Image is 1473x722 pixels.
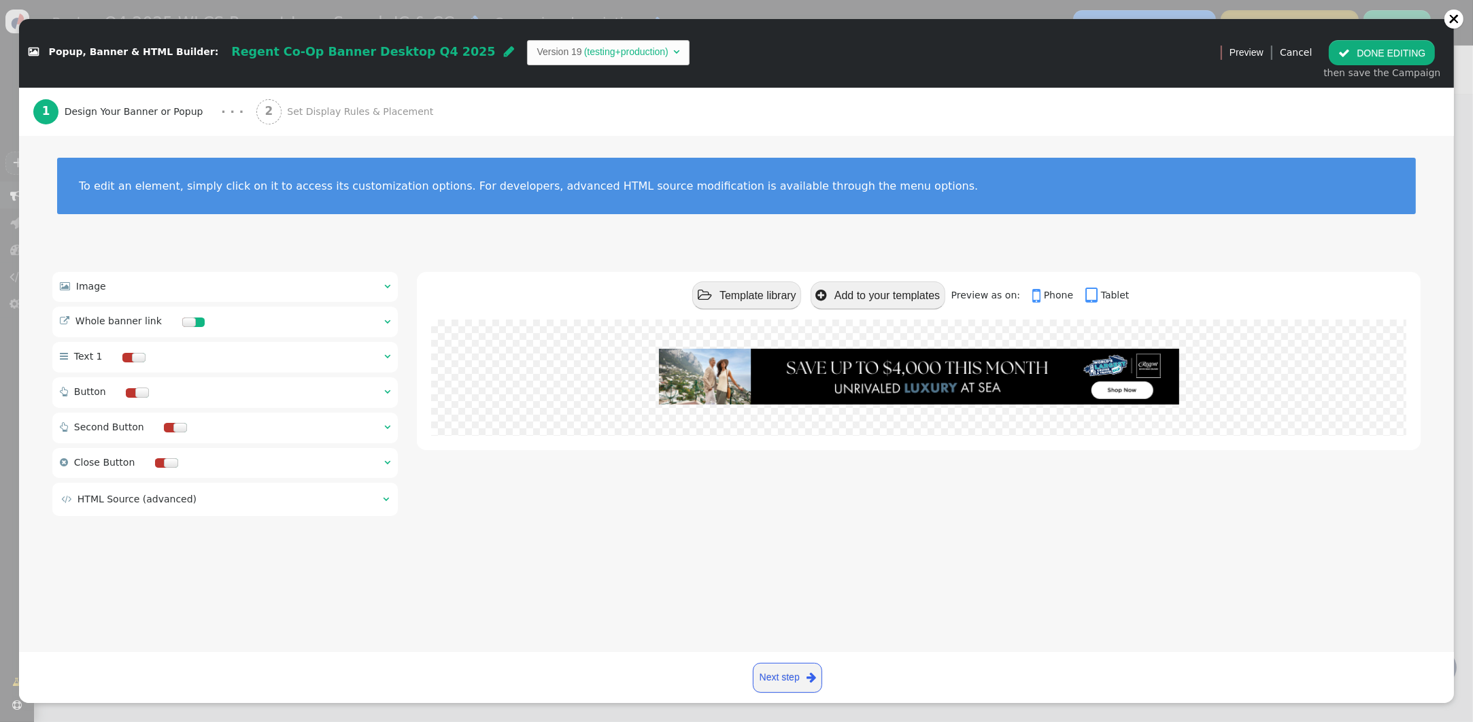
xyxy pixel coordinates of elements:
[256,88,464,136] a: 2 Set Display Rules & Placement
[33,88,256,136] a: 1 Design Your Banner or Popup · · ·
[60,316,69,326] span: 
[65,105,209,119] span: Design Your Banner or Popup
[75,315,162,326] span: Whole banner link
[49,47,219,58] span: Popup, Banner & HTML Builder:
[582,45,671,59] td: (testing+production)
[1230,40,1264,65] a: Preview
[384,387,390,396] span: 
[1329,40,1435,65] button: DONE EDITING
[692,281,801,309] button: Template library
[60,422,68,432] span: 
[74,457,135,468] span: Close Button
[384,458,390,467] span: 
[1086,286,1101,305] span: 
[815,289,826,302] span: 
[383,494,389,504] span: 
[265,104,273,118] b: 2
[221,103,243,121] div: · · ·
[60,281,70,291] span: 
[74,351,103,362] span: Text 1
[79,179,1394,192] div: To edit an element, simply click on it to access its customization options. For developers, advan...
[537,45,582,59] td: Version 19
[951,290,1030,300] span: Preview as on:
[78,494,197,504] span: HTML Source (advanced)
[504,46,514,58] span: 
[287,105,439,119] span: Set Display Rules & Placement
[384,281,390,291] span: 
[29,48,39,57] span: 
[74,422,144,432] span: Second Button
[698,289,712,302] span: 
[1338,48,1350,58] span: 
[60,351,68,361] span: 
[1323,66,1440,80] div: then save the Campaign
[231,45,495,58] span: Regent Co-Op Banner Desktop Q4 2025
[1033,290,1083,300] a: Phone
[384,351,390,361] span: 
[61,494,71,504] span: 
[384,422,390,432] span: 
[1280,47,1312,58] a: Cancel
[74,386,106,397] span: Button
[60,458,68,467] span: 
[384,317,390,326] span: 
[1033,286,1044,305] span: 
[1230,46,1264,60] span: Preview
[1086,290,1130,300] a: Tablet
[811,281,945,309] button: Add to your templates
[42,104,50,118] b: 1
[753,663,822,693] a: Next step
[76,281,106,292] span: Image
[60,387,68,396] span: 
[673,47,679,56] span: 
[807,669,816,686] span: 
